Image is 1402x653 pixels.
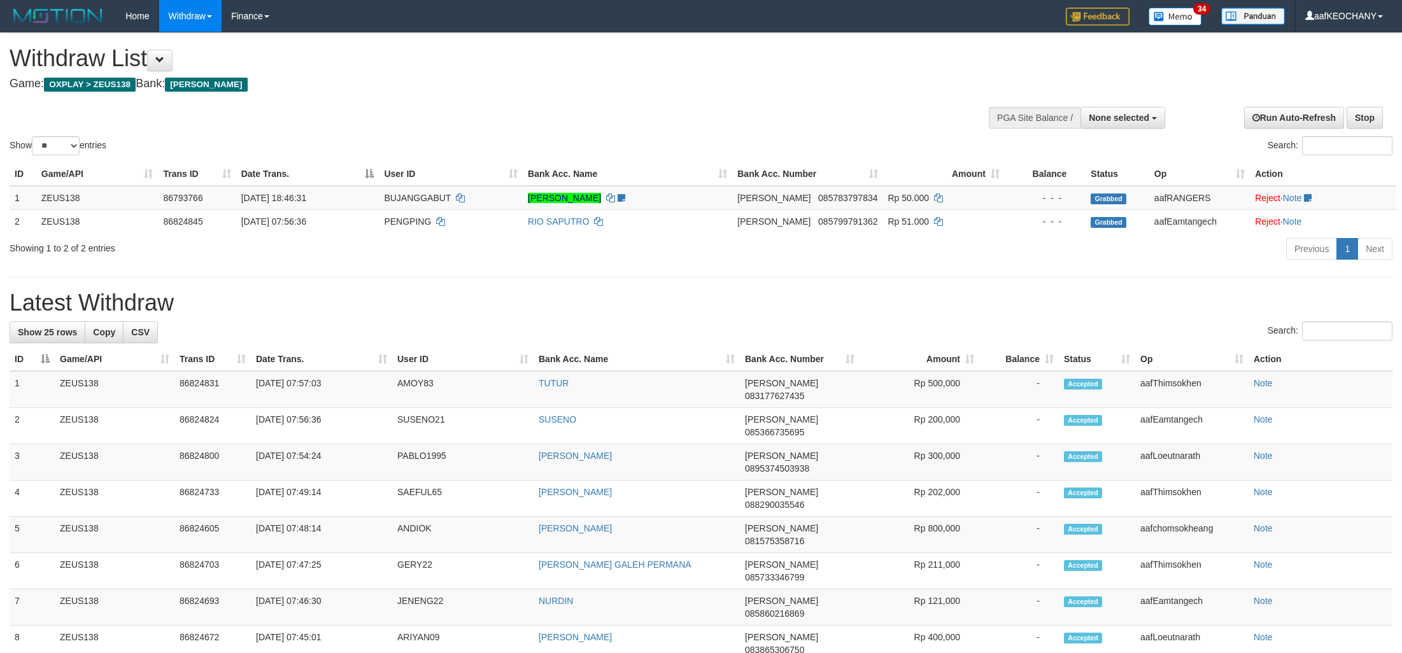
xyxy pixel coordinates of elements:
[174,371,251,408] td: 86824831
[1066,8,1129,25] img: Feedback.jpg
[36,162,159,186] th: Game/API: activate to sort column ascending
[392,348,534,371] th: User ID: activate to sort column ascending
[1283,193,1302,203] a: Note
[251,371,392,408] td: [DATE] 07:57:03
[174,589,251,626] td: 86824693
[236,162,379,186] th: Date Trans.: activate to sort column descending
[1064,524,1102,535] span: Accepted
[1254,451,1273,461] a: Note
[36,209,159,233] td: ZEUS138
[10,46,922,71] h1: Withdraw List
[1135,408,1249,444] td: aafEamtangech
[174,408,251,444] td: 86824824
[1091,193,1126,204] span: Grabbed
[979,517,1059,553] td: -
[10,517,55,553] td: 5
[1010,192,1080,204] div: - - -
[1091,217,1126,228] span: Grabbed
[1089,113,1149,123] span: None selected
[1336,238,1358,260] a: 1
[860,553,979,589] td: Rp 211,000
[1286,238,1337,260] a: Previous
[1250,186,1396,210] td: ·
[55,481,174,517] td: ZEUS138
[1302,136,1392,155] input: Search:
[539,596,573,606] a: NURDIN
[251,589,392,626] td: [DATE] 07:46:30
[392,517,534,553] td: ANDIOK
[745,487,818,497] span: [PERSON_NAME]
[165,78,247,92] span: [PERSON_NAME]
[1254,378,1273,388] a: Note
[1268,136,1392,155] label: Search:
[523,162,732,186] th: Bank Acc. Name: activate to sort column ascending
[10,186,36,210] td: 1
[528,216,589,227] a: RIO SAPUTRO
[158,162,236,186] th: Trans ID: activate to sort column ascending
[251,408,392,444] td: [DATE] 07:56:36
[392,408,534,444] td: SUSENO21
[539,523,612,533] a: [PERSON_NAME]
[745,414,818,425] span: [PERSON_NAME]
[539,632,612,642] a: [PERSON_NAME]
[123,321,158,343] a: CSV
[1347,107,1383,129] a: Stop
[1064,596,1102,607] span: Accepted
[539,451,612,461] a: [PERSON_NAME]
[251,348,392,371] th: Date Trans.: activate to sort column ascending
[860,444,979,481] td: Rp 300,000
[36,186,159,210] td: ZEUS138
[1064,451,1102,462] span: Accepted
[745,536,804,546] span: Copy 081575358716 to clipboard
[55,371,174,408] td: ZEUS138
[1254,414,1273,425] a: Note
[1255,216,1280,227] a: Reject
[745,427,804,437] span: Copy 085366735695 to clipboard
[93,327,115,337] span: Copy
[1005,162,1086,186] th: Balance
[1149,209,1250,233] td: aafEamtangech
[55,553,174,589] td: ZEUS138
[1255,193,1280,203] a: Reject
[1064,633,1102,643] span: Accepted
[979,408,1059,444] td: -
[539,559,691,570] a: [PERSON_NAME] GALEH PERMANA
[539,487,612,497] a: [PERSON_NAME]
[745,608,804,619] span: Copy 085860216869 to clipboard
[384,193,451,203] span: BUJANGGABUT
[1250,209,1396,233] td: ·
[1268,321,1392,341] label: Search:
[1064,488,1102,498] span: Accepted
[888,216,930,227] span: Rp 51.000
[539,414,576,425] a: SUSENO
[860,589,979,626] td: Rp 121,000
[1149,186,1250,210] td: aafRANGERS
[174,348,251,371] th: Trans ID: activate to sort column ascending
[10,136,106,155] label: Show entries
[860,371,979,408] td: Rp 500,000
[1135,589,1249,626] td: aafEamtangech
[10,6,106,25] img: MOTION_logo.png
[18,327,77,337] span: Show 25 rows
[1135,481,1249,517] td: aafThimsokhen
[10,408,55,444] td: 2
[1135,517,1249,553] td: aafchomsokheang
[979,553,1059,589] td: -
[1283,216,1302,227] a: Note
[1149,8,1202,25] img: Button%20Memo.svg
[251,444,392,481] td: [DATE] 07:54:24
[1080,107,1165,129] button: None selected
[818,193,877,203] span: Copy 085783797834 to clipboard
[10,589,55,626] td: 7
[860,517,979,553] td: Rp 800,000
[1254,559,1273,570] a: Note
[539,378,569,388] a: TUTUR
[745,572,804,582] span: Copy 085733346799 to clipboard
[979,444,1059,481] td: -
[163,193,202,203] span: 86793766
[732,162,882,186] th: Bank Acc. Number: activate to sort column ascending
[979,589,1059,626] td: -
[174,553,251,589] td: 86824703
[818,216,877,227] span: Copy 085799791362 to clipboard
[1064,415,1102,426] span: Accepted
